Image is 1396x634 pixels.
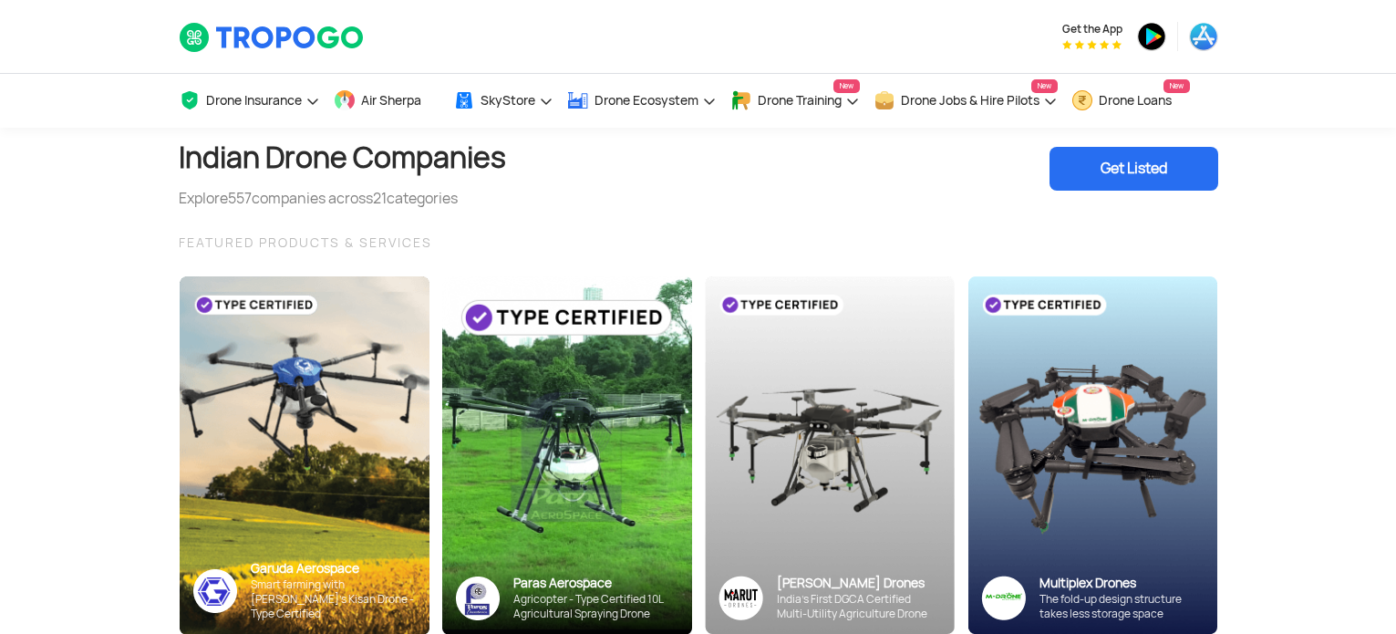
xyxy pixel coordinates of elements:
[193,569,237,613] img: ic_garuda_sky.png
[730,74,860,128] a: Drone TrainingNew
[179,128,506,188] h1: Indian Drone Companies
[833,79,860,93] span: New
[513,592,678,621] div: Agricopter - Type Certified 10L Agricultural Spraying Drone
[334,74,439,128] a: Air Sherpa
[513,575,678,592] div: Paras Aerospace
[567,74,717,128] a: Drone Ecosystem
[1062,40,1122,49] img: App Raking
[179,22,366,53] img: TropoGo Logo
[251,560,416,577] div: Garuda Aerospace
[1163,79,1190,93] span: New
[206,93,302,108] span: Drone Insurance
[705,276,955,634] img: bg_marut_sky.png
[453,74,553,128] a: SkyStore
[1137,22,1166,51] img: ic_playstore.png
[179,188,506,210] div: Explore companies across categories
[228,189,252,208] span: 557
[251,577,416,621] div: Smart farming with [PERSON_NAME]’s Kisan Drone - Type Certified
[1071,74,1190,128] a: Drone LoansNew
[874,74,1058,128] a: Drone Jobs & Hire PilotsNew
[456,577,500,620] img: paras-logo-banner.png
[1189,22,1218,51] img: ic_appstore.png
[981,576,1026,620] img: ic_multiplex_sky.png
[179,232,1218,254] div: FEATURED PRODUCTS & SERVICES
[1062,22,1122,36] span: Get the App
[777,575,941,592] div: [PERSON_NAME] Drones
[1050,147,1218,191] div: Get Listed
[1039,575,1204,592] div: Multiplex Drones
[595,93,698,108] span: Drone Ecosystem
[179,74,320,128] a: Drone Insurance
[719,576,763,620] img: Group%2036313.png
[758,93,842,108] span: Drone Training
[1099,93,1172,108] span: Drone Loans
[1039,592,1204,621] div: The fold-up design structure takes less storage space
[901,93,1039,108] span: Drone Jobs & Hire Pilots
[481,93,535,108] span: SkyStore
[1031,79,1058,93] span: New
[777,592,941,621] div: India’s First DGCA Certified Multi-Utility Agriculture Drone
[373,189,387,208] span: 21
[361,93,421,108] span: Air Sherpa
